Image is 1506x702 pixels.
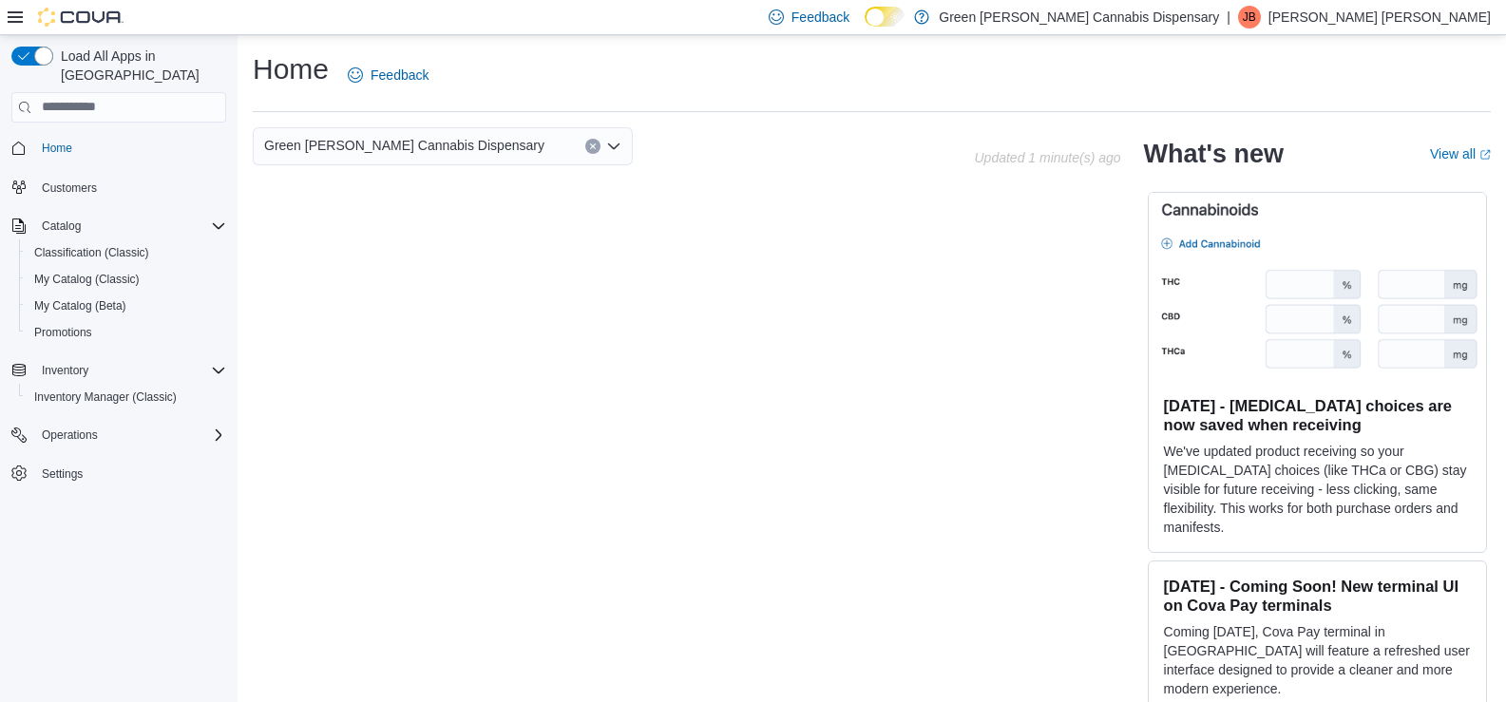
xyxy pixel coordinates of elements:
[340,56,436,94] a: Feedback
[1268,6,1491,28] p: [PERSON_NAME] [PERSON_NAME]
[585,139,600,154] button: Clear input
[1144,139,1284,169] h2: What's new
[42,466,83,482] span: Settings
[1164,396,1471,434] h3: [DATE] - [MEDICAL_DATA] choices are now saved when receiving
[1479,149,1491,161] svg: External link
[34,177,105,199] a: Customers
[791,8,849,27] span: Feedback
[34,136,226,160] span: Home
[34,462,226,485] span: Settings
[1227,6,1230,28] p: |
[27,386,226,408] span: Inventory Manager (Classic)
[4,134,234,161] button: Home
[42,141,72,156] span: Home
[27,268,147,291] a: My Catalog (Classic)
[34,359,226,382] span: Inventory
[1164,577,1471,615] h3: [DATE] - Coming Soon! New terminal UI on Cova Pay terminals
[34,245,149,260] span: Classification (Classic)
[939,6,1219,28] p: Green [PERSON_NAME] Cannabis Dispensary
[27,321,100,344] a: Promotions
[34,463,90,485] a: Settings
[606,139,621,154] button: Open list of options
[865,7,905,27] input: Dark Mode
[865,27,866,28] span: Dark Mode
[19,266,234,293] button: My Catalog (Classic)
[19,319,234,346] button: Promotions
[34,215,226,237] span: Catalog
[27,294,226,317] span: My Catalog (Beta)
[4,173,234,200] button: Customers
[1243,6,1256,28] span: JB
[42,218,81,234] span: Catalog
[34,424,105,446] button: Operations
[27,268,226,291] span: My Catalog (Classic)
[1164,442,1471,537] p: We've updated product receiving so your [MEDICAL_DATA] choices (like THCa or CBG) stay visible fo...
[34,389,177,405] span: Inventory Manager (Classic)
[4,213,234,239] button: Catalog
[38,8,124,27] img: Cova
[34,298,126,313] span: My Catalog (Beta)
[34,359,96,382] button: Inventory
[371,66,429,85] span: Feedback
[1430,146,1491,161] a: View allExternal link
[42,427,98,443] span: Operations
[27,241,226,264] span: Classification (Classic)
[19,384,234,410] button: Inventory Manager (Classic)
[19,239,234,266] button: Classification (Classic)
[27,386,184,408] a: Inventory Manager (Classic)
[34,424,226,446] span: Operations
[4,460,234,487] button: Settings
[34,137,80,160] a: Home
[19,293,234,319] button: My Catalog (Beta)
[4,357,234,384] button: Inventory
[1164,622,1471,698] p: Coming [DATE], Cova Pay terminal in [GEOGRAPHIC_DATA] will feature a refreshed user interface des...
[53,47,226,85] span: Load All Apps in [GEOGRAPHIC_DATA]
[1238,6,1261,28] div: Joyce Brooke Arnold
[974,150,1120,165] p: Updated 1 minute(s) ago
[42,363,88,378] span: Inventory
[34,175,226,199] span: Customers
[11,126,226,537] nav: Complex example
[34,215,88,237] button: Catalog
[27,321,226,344] span: Promotions
[264,134,544,157] span: Green [PERSON_NAME] Cannabis Dispensary
[42,180,97,196] span: Customers
[34,325,92,340] span: Promotions
[27,241,157,264] a: Classification (Classic)
[4,422,234,448] button: Operations
[27,294,134,317] a: My Catalog (Beta)
[34,272,140,287] span: My Catalog (Classic)
[253,50,329,88] h1: Home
